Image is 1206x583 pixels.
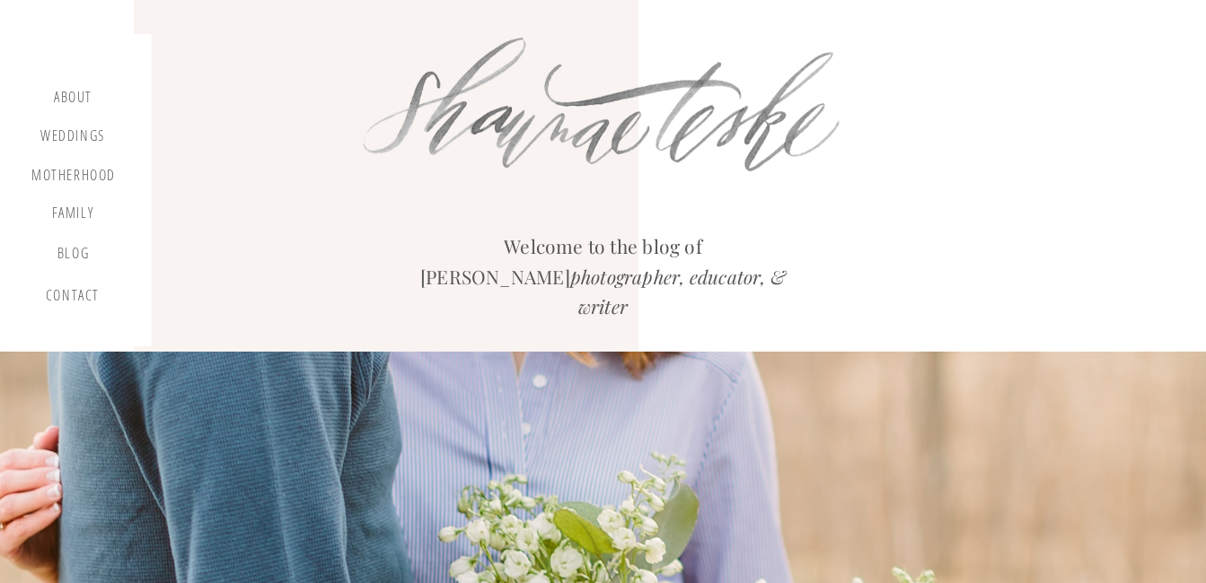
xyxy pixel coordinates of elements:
[408,231,799,305] h2: Welcome to the blog of [PERSON_NAME]
[31,167,116,187] a: motherhood
[42,287,103,311] a: contact
[570,264,786,319] i: photographer, educator, & writer
[39,127,107,150] a: Weddings
[47,89,100,110] a: about
[39,204,107,228] a: Family
[47,245,100,270] a: blog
